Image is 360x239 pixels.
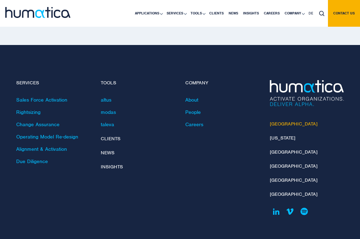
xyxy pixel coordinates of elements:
[185,97,198,103] a: About
[270,121,317,127] a: [GEOGRAPHIC_DATA]
[270,191,317,197] a: [GEOGRAPHIC_DATA]
[101,136,120,142] a: Clients
[270,163,317,169] a: [GEOGRAPHIC_DATA]
[270,177,317,183] a: [GEOGRAPHIC_DATA]
[16,158,48,164] a: Due Diligence
[309,11,313,15] span: DE
[16,134,78,140] a: Operating Model Re-design
[270,205,282,218] a: Humatica on Linkedin
[5,7,70,18] img: logo
[101,109,116,115] a: modas
[185,109,201,115] a: People
[319,11,324,16] img: search_icon
[284,205,296,218] a: Humatica on Vimeo
[16,80,90,86] h4: Services
[101,150,114,156] a: News
[16,146,67,152] a: Alignment & Activation
[16,109,41,115] a: Rightsizing
[270,135,295,141] a: [US_STATE]
[101,80,175,86] h4: Tools
[16,97,67,103] a: Sales Force Activation
[270,80,344,106] img: Humatica
[101,121,114,128] a: taleva
[270,149,317,155] a: [GEOGRAPHIC_DATA]
[185,121,203,128] a: Careers
[185,80,259,86] h4: Company
[298,205,310,218] a: Humatica on Spotify
[101,97,111,103] a: altus
[101,164,123,170] a: Insights
[16,121,60,128] a: Change Assurance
